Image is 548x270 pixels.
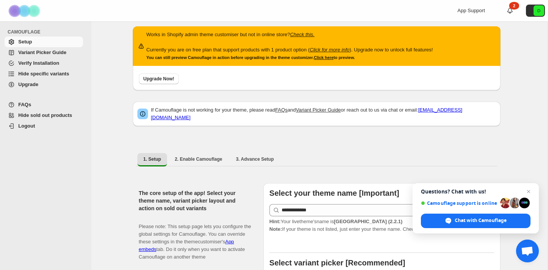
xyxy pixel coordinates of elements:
[269,226,282,232] strong: Note:
[147,46,433,54] p: Currently you are on free plan that support products with 1 product option ( ). Upgrade now to un...
[6,0,44,21] img: Camouflage
[18,60,59,66] span: Verify Installation
[5,121,83,131] a: Logout
[455,217,507,224] span: Chat with Camouflage
[269,259,405,267] b: Select variant picker [Recommended]
[18,81,38,87] span: Upgrade
[139,215,251,261] p: Please note: This setup page lets you configure the global settings for Camouflage. You can overr...
[5,47,83,58] a: Variant Picker Guide
[18,71,69,77] span: Hide specific variants
[147,55,355,60] small: You can still preview Camouflage in action before upgrading in the theme customizer. to preview.
[269,219,281,224] strong: Hint:
[143,76,174,82] span: Upgrade Now!
[421,189,530,195] span: Questions? Chat with us!
[5,99,83,110] a: FAQs
[18,39,32,45] span: Setup
[421,214,530,228] div: Chat with Camouflage
[18,123,35,129] span: Logout
[5,79,83,90] a: Upgrade
[175,156,222,162] span: 2. Enable Camouflage
[269,189,399,197] b: Select your theme name [Important]
[524,187,533,196] span: Close chat
[310,47,350,53] a: Click for more info
[275,107,288,113] a: FAQs
[5,37,83,47] a: Setup
[18,50,66,55] span: Variant Picker Guide
[18,102,31,107] span: FAQs
[509,2,519,10] div: 2
[139,73,179,84] button: Upgrade Now!
[5,110,83,121] a: Hide sold out products
[334,219,402,224] strong: [GEOGRAPHIC_DATA] (2.2.1)
[151,106,496,121] p: If Camouflage is not working for your theme, please read and or reach out to us via chat or email:
[18,112,72,118] span: Hide sold out products
[5,69,83,79] a: Hide specific variants
[516,240,539,262] div: Open chat
[269,218,494,233] p: If your theme is not listed, just enter your theme name. Check to find your theme name.
[526,5,545,17] button: Avatar with initials D
[5,58,83,69] a: Verify Installation
[457,8,485,13] span: App Support
[314,55,334,60] a: Click here
[139,189,251,212] h2: The core setup of the app! Select your theme name, variant picker layout and action on sold out v...
[290,32,314,37] a: Check this.
[8,29,86,35] span: CAMOUFLAGE
[506,7,514,14] a: 2
[269,219,403,224] span: Your live theme's name is
[537,8,540,13] text: D
[296,107,341,113] a: Variant Picker Guide
[143,156,161,162] span: 1. Setup
[147,31,433,38] p: Works in Shopify admin theme customiser but not in online store?
[236,156,274,162] span: 3. Advance Setup
[421,200,497,206] span: Camouflage support is online
[534,5,544,16] span: Avatar with initials D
